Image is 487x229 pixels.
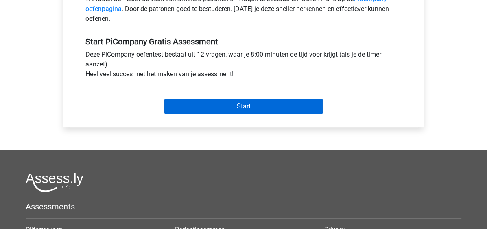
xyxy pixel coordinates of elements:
div: Deze PiCompany oefentest bestaat uit 12 vragen, waar je 8:00 minuten de tijd voor krijgt (als je ... [79,50,408,82]
h5: Start PiCompany Gratis Assessment [85,37,402,46]
img: Assessly logo [26,173,83,192]
h5: Assessments [26,202,461,211]
input: Start [164,99,323,114]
